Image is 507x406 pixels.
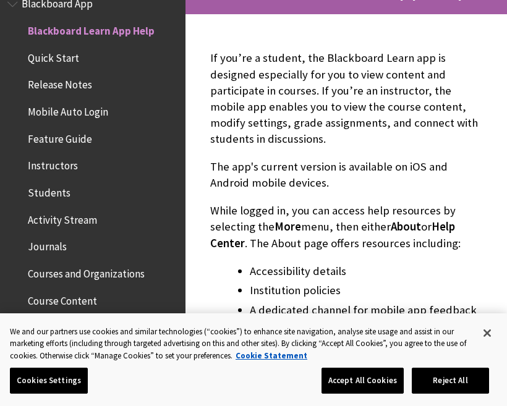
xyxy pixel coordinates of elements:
span: Mobile Auto Login [28,101,108,118]
li: A dedicated channel for mobile app feedback [250,302,482,319]
span: Quick Start [28,48,79,64]
span: Students [28,182,70,199]
span: Release Notes [28,75,92,91]
span: Instructors [28,156,78,172]
a: More information about your privacy, opens in a new tab [236,350,307,361]
p: The app's current version is available on iOS and Android mobile devices. [210,159,482,191]
span: Help Center [210,219,455,250]
button: Reject All [412,368,489,394]
span: About [391,219,421,234]
li: Institution policies [250,282,482,299]
button: Accept All Cookies [322,368,404,394]
div: We and our partners use cookies and similar technologies (“cookies”) to enhance site navigation, ... [10,326,472,362]
button: Close [474,319,501,347]
li: Accessibility details [250,263,482,280]
p: If you’re a student, the Blackboard Learn app is designed especially for you to view content and ... [210,50,482,147]
span: Feature Guide [28,129,92,145]
span: Course Content [28,290,97,307]
span: Journals [28,237,67,253]
p: While logged in, you can access help resources by selecting the menu, then either or . The About ... [210,203,482,252]
button: Cookies Settings [10,368,88,394]
span: Activity Stream [28,209,97,226]
span: More [275,219,301,234]
span: Courses and Organizations [28,263,145,280]
span: Blackboard Learn App Help [28,20,155,37]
